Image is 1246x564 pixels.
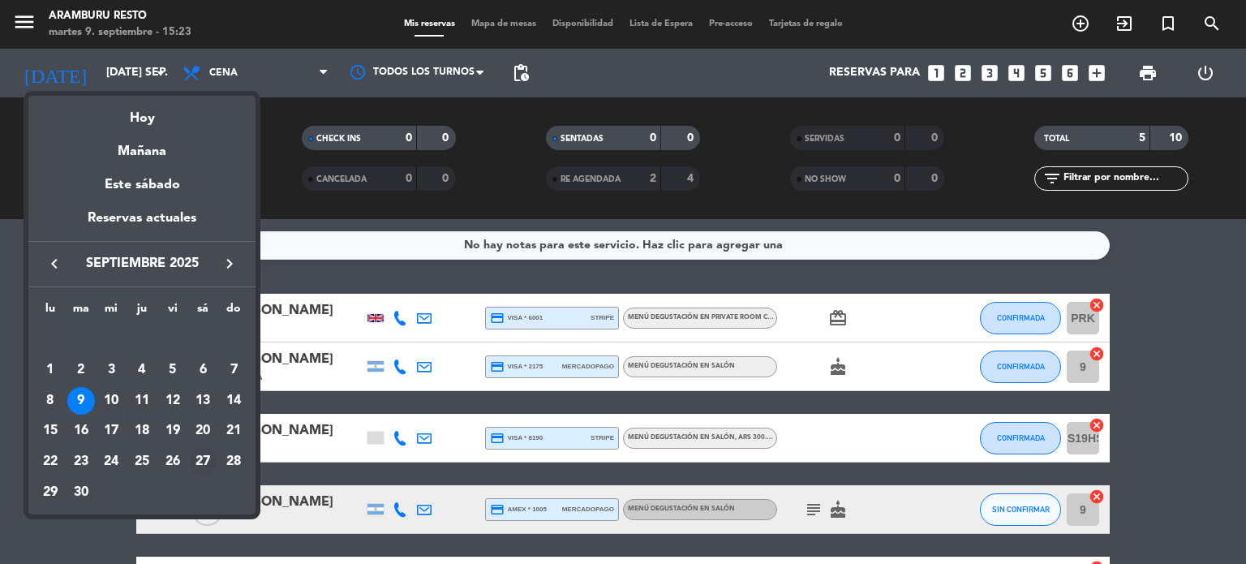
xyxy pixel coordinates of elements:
div: 3 [97,356,125,384]
div: 15 [37,417,64,445]
th: martes [66,299,97,325]
td: 30 de septiembre de 2025 [66,477,97,508]
button: keyboard_arrow_right [215,253,244,274]
td: 12 de septiembre de 2025 [157,385,188,416]
div: 17 [97,417,125,445]
th: domingo [218,299,249,325]
td: 25 de septiembre de 2025 [127,446,157,477]
div: 27 [189,448,217,476]
div: 7 [220,356,247,384]
td: 18 de septiembre de 2025 [127,415,157,446]
td: 16 de septiembre de 2025 [66,415,97,446]
td: 11 de septiembre de 2025 [127,385,157,416]
div: 20 [189,417,217,445]
div: 26 [159,448,187,476]
div: Reservas actuales [28,208,256,241]
button: keyboard_arrow_left [40,253,69,274]
td: 20 de septiembre de 2025 [188,415,219,446]
div: 24 [97,448,125,476]
div: 9 [67,387,95,415]
i: keyboard_arrow_left [45,254,64,273]
td: 2 de septiembre de 2025 [66,355,97,385]
td: SEP. [35,324,249,355]
td: 24 de septiembre de 2025 [96,446,127,477]
td: 13 de septiembre de 2025 [188,385,219,416]
div: 4 [128,356,156,384]
div: 29 [37,479,64,506]
td: 28 de septiembre de 2025 [218,446,249,477]
div: 30 [67,479,95,506]
div: 6 [189,356,217,384]
div: 18 [128,417,156,445]
td: 19 de septiembre de 2025 [157,415,188,446]
span: septiembre 2025 [69,253,215,274]
td: 22 de septiembre de 2025 [35,446,66,477]
td: 17 de septiembre de 2025 [96,415,127,446]
div: 13 [189,387,217,415]
div: 5 [159,356,187,384]
div: 1 [37,356,64,384]
td: 29 de septiembre de 2025 [35,477,66,508]
div: 19 [159,417,187,445]
div: 28 [220,448,247,476]
i: keyboard_arrow_right [220,254,239,273]
div: Mañana [28,129,256,162]
div: 8 [37,387,64,415]
td: 9 de septiembre de 2025 [66,385,97,416]
div: Este sábado [28,162,256,208]
td: 4 de septiembre de 2025 [127,355,157,385]
div: 21 [220,417,247,445]
td: 1 de septiembre de 2025 [35,355,66,385]
td: 6 de septiembre de 2025 [188,355,219,385]
td: 27 de septiembre de 2025 [188,446,219,477]
div: 25 [128,448,156,476]
div: 23 [67,448,95,476]
td: 5 de septiembre de 2025 [157,355,188,385]
td: 10 de septiembre de 2025 [96,385,127,416]
th: miércoles [96,299,127,325]
td: 7 de septiembre de 2025 [218,355,249,385]
th: lunes [35,299,66,325]
td: 15 de septiembre de 2025 [35,415,66,446]
td: 23 de septiembre de 2025 [66,446,97,477]
div: 2 [67,356,95,384]
td: 26 de septiembre de 2025 [157,446,188,477]
td: 3 de septiembre de 2025 [96,355,127,385]
div: Hoy [28,96,256,129]
div: 14 [220,387,247,415]
td: 21 de septiembre de 2025 [218,415,249,446]
div: 22 [37,448,64,476]
div: 12 [159,387,187,415]
div: 16 [67,417,95,445]
th: jueves [127,299,157,325]
div: 11 [128,387,156,415]
div: 10 [97,387,125,415]
td: 8 de septiembre de 2025 [35,385,66,416]
th: viernes [157,299,188,325]
th: sábado [188,299,219,325]
td: 14 de septiembre de 2025 [218,385,249,416]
